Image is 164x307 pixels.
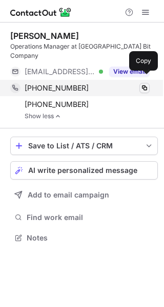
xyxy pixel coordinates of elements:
[10,186,158,204] button: Add to email campaign
[55,113,61,120] img: -
[27,233,154,243] span: Notes
[25,83,89,93] span: [PHONE_NUMBER]
[25,100,89,109] span: [PHONE_NUMBER]
[10,6,72,18] img: ContactOut v5.3.10
[25,113,158,120] a: Show less
[28,191,109,199] span: Add to email campaign
[10,137,158,155] button: save-profile-one-click
[10,42,158,60] div: Operations Manager at [GEOGRAPHIC_DATA] Bit Company
[28,142,140,150] div: Save to List / ATS / CRM
[25,67,95,76] span: [EMAIL_ADDRESS][DOMAIN_NAME]
[10,210,158,225] button: Find work email
[109,67,150,77] button: Reveal Button
[27,213,154,222] span: Find work email
[10,161,158,180] button: AI write personalized message
[10,31,79,41] div: [PERSON_NAME]
[10,231,158,245] button: Notes
[28,166,137,174] span: AI write personalized message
